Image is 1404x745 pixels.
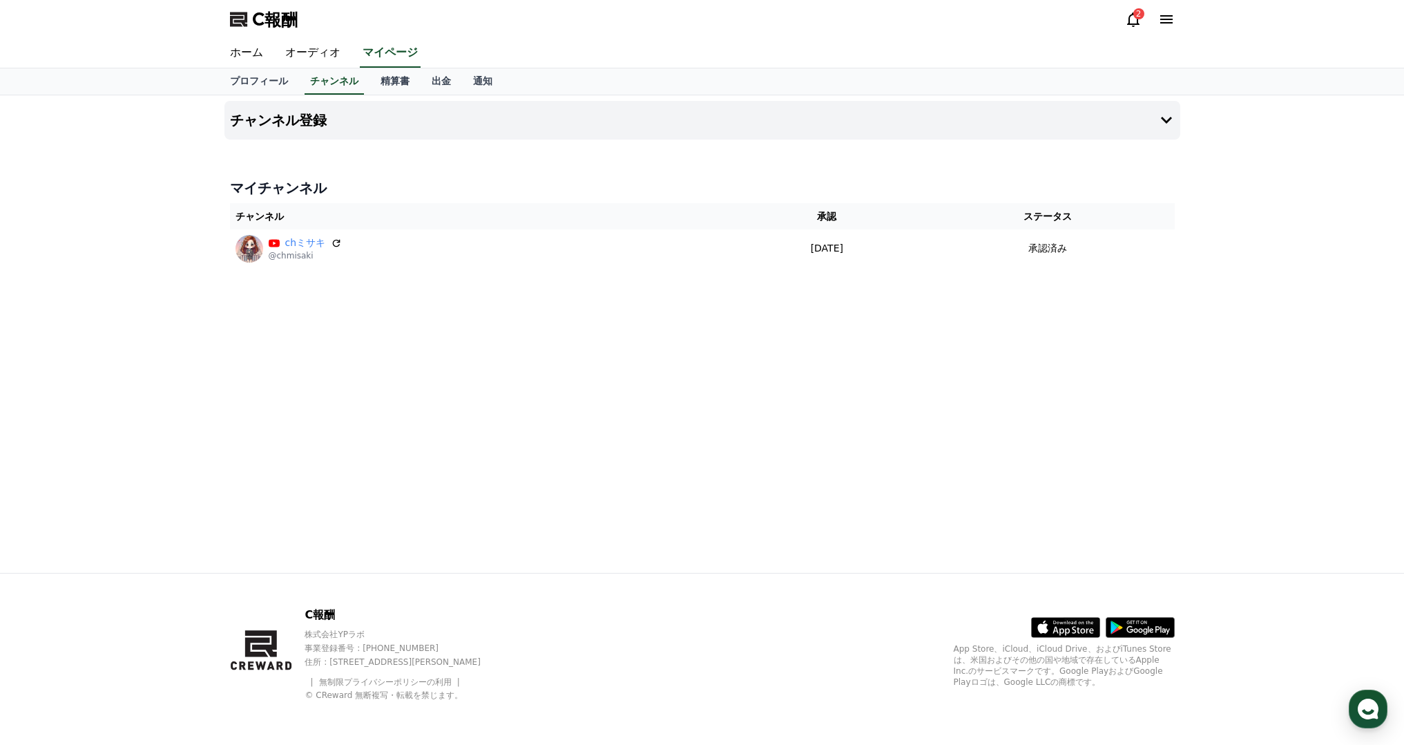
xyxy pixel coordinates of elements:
[305,68,364,95] a: チャンネル
[219,39,274,68] a: ホーム
[427,677,452,687] font: の利用
[1023,211,1072,222] font: ステータス
[235,235,263,263] img: chミサキ
[305,608,335,621] font: C報酬
[473,75,492,86] font: 通知
[230,46,263,59] font: ホーム
[235,211,284,222] font: チャンネル
[230,112,327,129] font: チャンネル登録
[360,39,421,68] a: マイページ
[230,180,327,196] font: マイチャンネル
[285,236,326,250] a: chミサキ
[305,657,480,667] font: 住所 : [STREET_ADDRESS][PERSON_NAME]
[305,630,365,639] font: 株式会社YPラボ
[269,251,314,261] font: @chmisaki
[285,46,340,59] font: オーディオ
[219,68,299,95] a: プロフィール
[1136,9,1142,19] font: 2
[954,644,1171,687] font: App Store、iCloud、iCloud Drive、およびiTunes Storeは、米国およびその他の国や地域で存在しているApple Inc.のサービスマークです。Google Pl...
[285,237,326,248] font: chミサキ
[381,75,410,86] font: 精算書
[224,101,1180,140] button: チャンネル登録
[427,677,462,687] a: の利用
[310,75,358,86] font: チャンネル
[230,75,288,86] font: プロフィール
[252,10,298,29] font: C報酬
[363,46,418,59] font: マイページ
[432,75,451,86] font: 出金
[305,643,439,653] font: 事業登録番号 : [PHONE_NUMBER]
[319,677,427,687] a: 無制限プライバシーポリシー
[1125,11,1142,28] a: 2
[230,8,298,30] a: C報酬
[1028,243,1067,254] font: 承認済み
[305,690,463,700] font: © CReward 無断複写・転載を禁じます。
[369,68,421,95] a: 精算書
[274,39,352,68] a: オーディオ
[811,243,843,254] font: [DATE]
[817,211,836,222] font: 承認
[421,68,462,95] a: 出金
[462,68,503,95] a: 通知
